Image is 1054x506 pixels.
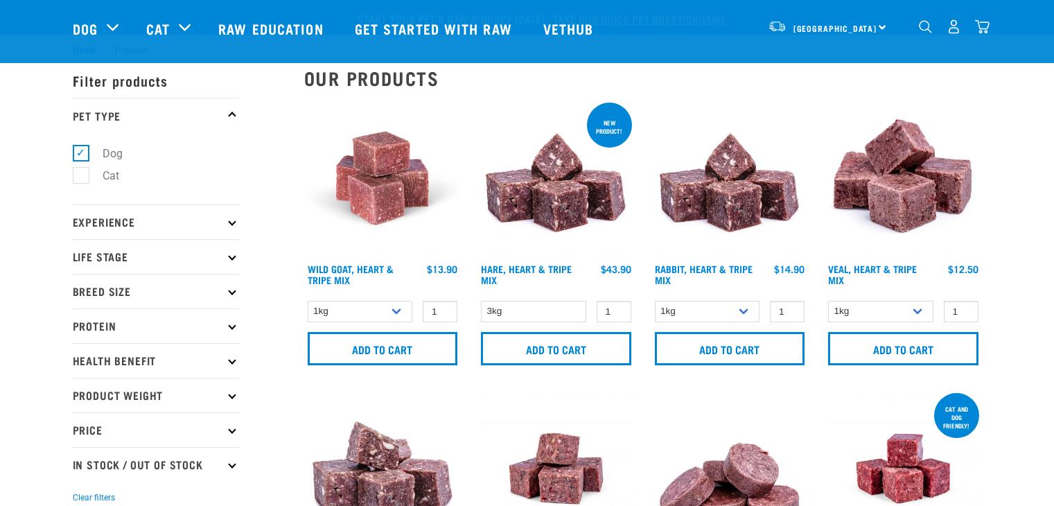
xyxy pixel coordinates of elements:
img: Goat Heart Tripe 8451 [304,100,462,257]
p: Pet Type [73,98,239,132]
a: Rabbit, Heart & Tripe Mix [655,266,753,282]
img: van-moving.png [768,20,787,33]
input: 1 [597,301,631,322]
a: Vethub [529,1,611,56]
p: Price [73,412,239,447]
p: Product Weight [73,378,239,412]
img: home-icon@2x.png [975,19,990,34]
div: $14.90 [774,263,805,274]
p: Health Benefit [73,343,239,378]
h2: Our Products [304,67,982,89]
p: Breed Size [73,274,239,308]
p: Filter products [73,63,239,98]
img: home-icon-1@2x.png [919,20,932,33]
div: Cat and dog friendly! [934,399,979,436]
a: Raw Education [204,1,340,56]
input: 1 [770,301,805,322]
p: In Stock / Out Of Stock [73,447,239,482]
input: Add to cart [481,332,631,365]
div: $13.90 [427,263,457,274]
label: Cat [80,167,125,184]
div: $12.50 [948,263,978,274]
a: Dog [73,18,98,39]
label: Dog [80,145,128,162]
a: Hare, Heart & Tripe Mix [481,266,572,282]
p: Experience [73,204,239,239]
div: new product! [587,112,632,141]
img: 1175 Rabbit Heart Tripe Mix 01 [651,100,809,257]
div: $43.90 [601,263,631,274]
p: Life Stage [73,239,239,274]
input: 1 [944,301,978,322]
input: Add to cart [308,332,458,365]
a: Wild Goat, Heart & Tripe Mix [308,266,394,282]
input: Add to cart [828,332,978,365]
a: Veal, Heart & Tripe Mix [828,266,917,282]
img: user.png [947,19,961,34]
button: Clear filters [73,491,115,504]
a: Get started with Raw [341,1,529,56]
img: Cubes [825,100,982,257]
input: 1 [423,301,457,322]
a: Cat [146,18,170,39]
span: [GEOGRAPHIC_DATA] [793,26,877,30]
img: 1175 Rabbit Heart Tripe Mix 01 [477,100,635,257]
input: Add to cart [655,332,805,365]
p: Protein [73,308,239,343]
